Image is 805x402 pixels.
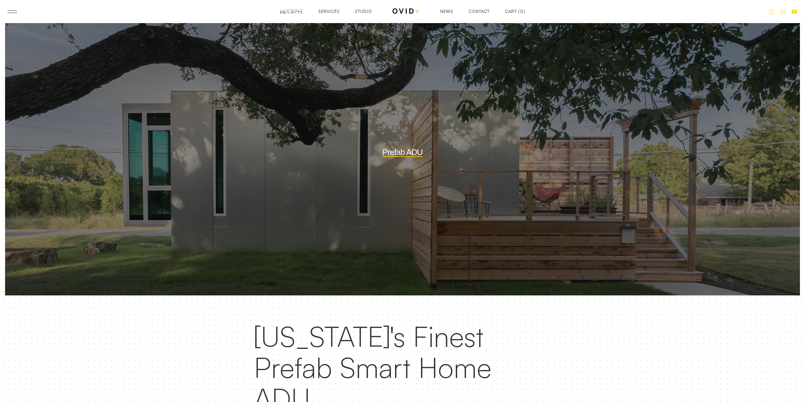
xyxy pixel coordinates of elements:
[505,9,517,14] div: Cart
[505,9,525,14] a: Open cart
[524,9,525,14] div: )
[468,9,490,14] a: Contact
[318,9,340,14] a: Services
[280,11,303,15] div: Projects
[280,9,303,14] a: ProjectsProjects
[518,9,520,14] div: (
[440,9,453,14] a: News
[355,9,372,14] a: Studio
[520,9,523,14] div: 0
